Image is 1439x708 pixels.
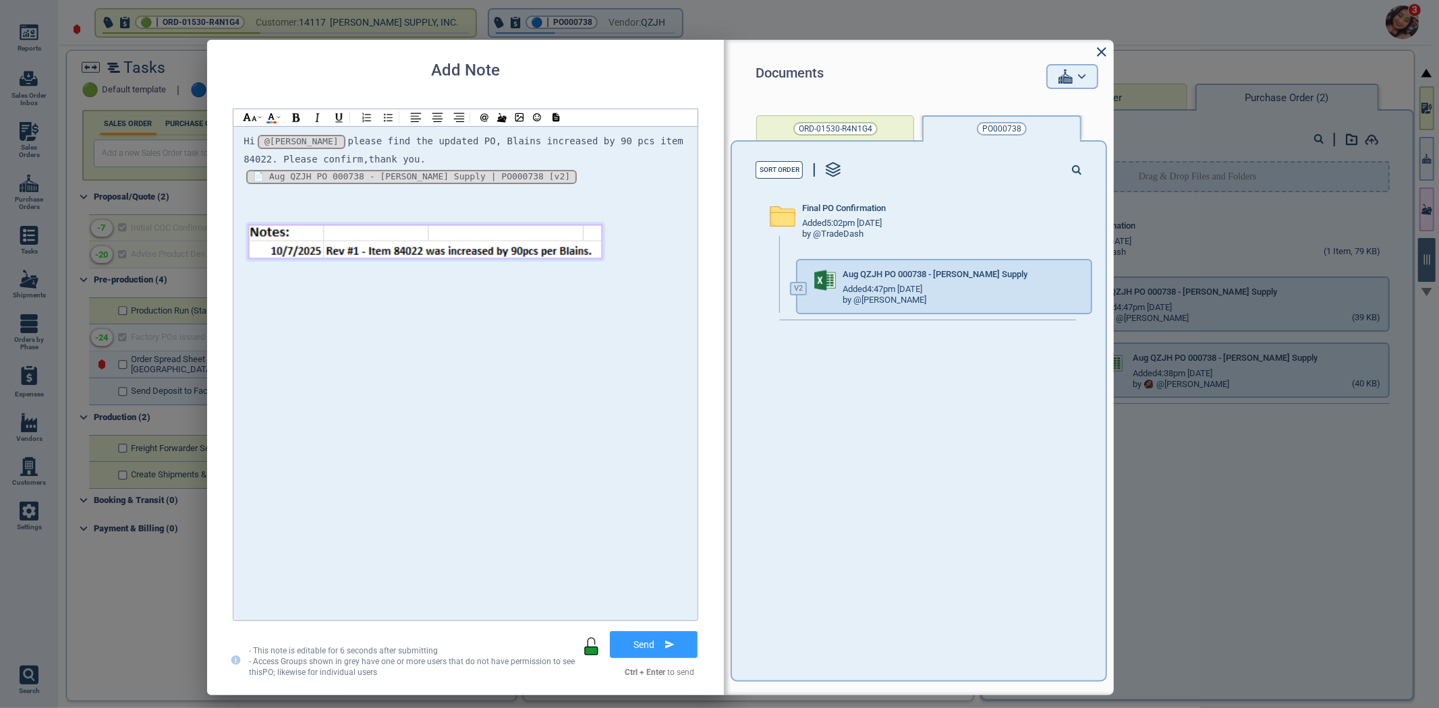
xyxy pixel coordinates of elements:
img: BL [383,112,394,123]
h2: Add Note [431,61,500,80]
img: U [333,112,345,123]
img: AL [410,112,422,123]
span: ORD-01530-R4N1G4 [799,122,872,136]
strong: Ctrl + Enter [625,668,665,677]
img: / [497,113,507,123]
span: Added 4:47pm [DATE] [843,285,922,295]
img: hl [243,113,258,121]
img: img [515,113,524,122]
img: NL [361,112,372,123]
img: I [312,112,323,123]
img: companies%2FTFwfEmSTHFueKcme5u1g%2Factivities%2FSllXqLrkKb418BLt3tzx%2F1759880905438.jpg [248,224,602,260]
div: @[PERSON_NAME] [264,136,339,148]
span: Documents [756,65,824,88]
div: by @TradeDash [802,229,864,239]
img: AC [432,112,443,123]
img: AIcon [268,113,275,120]
span: - This note is editable for 6 seconds after submitting [249,646,438,655]
span: please find the updated PO, Blains increased by 90 pcs item 84022. Please confirm,thank you. [244,136,689,165]
span: Added 5:02pm [DATE] [802,218,882,229]
img: ad [277,116,281,119]
div: by @[PERSON_NAME] [843,295,926,305]
button: Sort Order [756,161,803,179]
img: AR [453,112,465,123]
span: PO000738 [982,122,1021,136]
button: Send [610,631,698,658]
img: excel [814,270,836,291]
span: Hi [244,136,255,146]
span: Aug QZJH PO 000738 - [PERSON_NAME] Supply [843,270,1027,280]
label: to send [625,668,694,678]
span: - Access Groups shown in grey have one or more users that do not have permission to see this PO ;... [249,657,575,677]
span: 📄 Aug QZJH PO 000738 - [PERSON_NAME] Supply | PO000738 [v2] [248,171,575,183]
img: ad [258,116,262,119]
img: @ [480,113,488,122]
img: B [290,112,302,123]
img: emoji [533,113,541,121]
label: V 2 [790,282,807,295]
span: Final PO Confirmation [802,204,886,214]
